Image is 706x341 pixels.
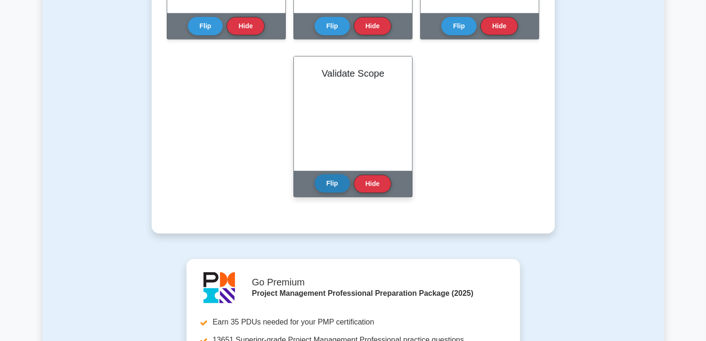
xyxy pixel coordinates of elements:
[315,174,350,193] button: Flip
[227,17,264,35] button: Hide
[354,17,391,35] button: Hide
[480,17,518,35] button: Hide
[441,17,477,35] button: Flip
[315,17,350,35] button: Flip
[305,68,401,79] h2: Validate Scope
[354,175,391,193] button: Hide
[188,17,223,35] button: Flip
